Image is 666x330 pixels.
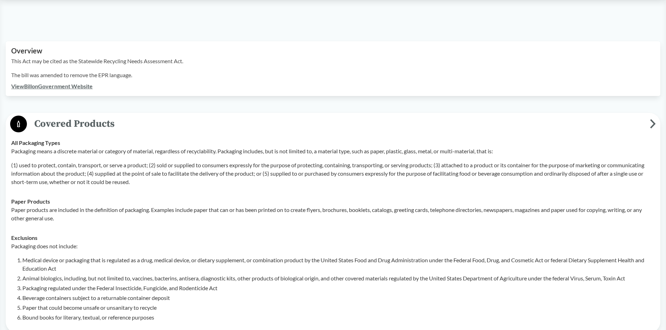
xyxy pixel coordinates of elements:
li: Packaging regulated under the Federal Insecticide, Fungicide, and Rodenticide Act [22,284,655,292]
li: Paper that could become unsafe or unsanitary to recycle [22,303,655,312]
strong: Paper Products [11,198,50,205]
span: Covered Products [27,116,650,132]
a: ViewBillonGovernment Website [11,83,93,89]
li: Medical device or packaging that is regulated as a drug, medical device, or dietary supplement, o... [22,256,655,273]
button: Covered Products [8,115,658,133]
li: Animal biologics, including, but not limited to, vaccines, bacterins, antisera, diagnostic kits, ... [22,274,655,283]
strong: All Packaging Types [11,139,60,146]
p: Paper products are included in the definition of packaging. Examples include paper that can or ha... [11,206,655,222]
p: The bill was amended to remove the EPR language. [11,71,655,79]
p: This Act may be cited as the Statewide Recycling Needs Assessment Act. [11,57,655,65]
li: Bound books for literary, textual, or reference purposes [22,313,655,322]
strong: Exclusions [11,234,37,241]
p: Packaging means a discrete material or category of material, regardless of recyclability. Packagi... [11,147,655,155]
li: Beverage containers subject to a returnable container deposit [22,294,655,302]
p: Packaging does not include: [11,242,655,250]
h2: Overview [11,47,655,55]
p: (1) used to protect, contain, transport, or serve a product; (2) sold or supplied to consumers ex... [11,161,655,186]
